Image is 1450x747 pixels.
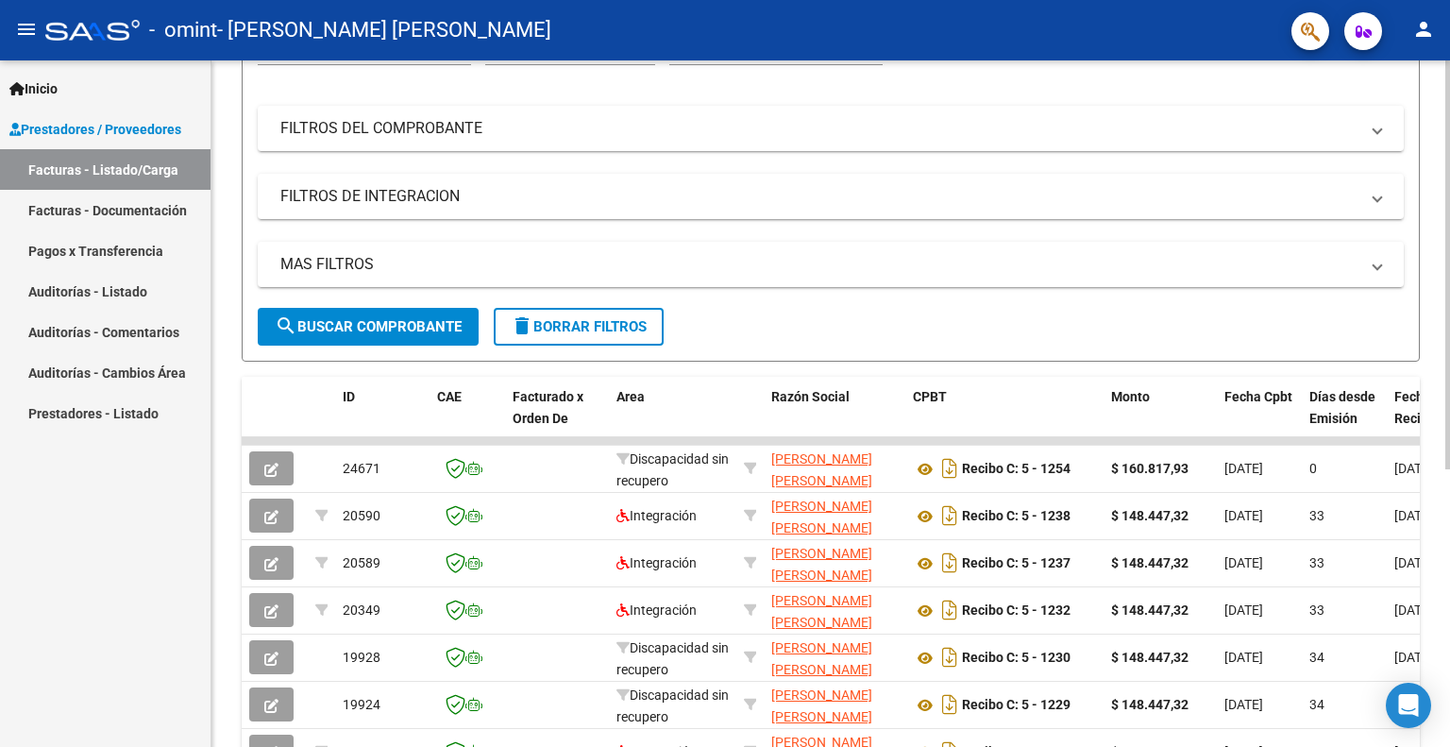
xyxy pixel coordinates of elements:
span: 0 [1309,461,1317,476]
span: 33 [1309,508,1324,523]
span: ID [343,389,355,404]
datatable-header-cell: Días desde Emisión [1302,377,1387,460]
mat-icon: search [275,314,297,337]
span: [DATE] [1394,508,1433,523]
mat-expansion-panel-header: FILTROS DE INTEGRACION [258,174,1404,219]
span: Discapacidad sin recupero [616,640,729,677]
span: Fecha Cpbt [1224,389,1292,404]
button: Buscar Comprobante [258,308,479,346]
span: Borrar Filtros [511,318,647,335]
span: [PERSON_NAME] [PERSON_NAME] [771,546,872,583]
span: [PERSON_NAME] [PERSON_NAME] [771,640,872,677]
span: Area [616,389,645,404]
i: Descargar documento [937,642,962,672]
span: 19924 [343,697,380,712]
span: Integración [616,508,697,523]
datatable-header-cell: Facturado x Orden De [505,377,609,460]
i: Descargar documento [937,689,962,720]
strong: Recibo C: 5 - 1232 [962,603,1071,619]
span: Días desde Emisión [1309,389,1375,426]
strong: $ 148.447,32 [1111,650,1189,665]
datatable-header-cell: Razón Social [764,377,905,460]
div: 23274183454 [771,637,898,677]
i: Descargar documento [937,453,962,484]
span: 20349 [343,603,380,618]
span: [DATE] [1224,461,1263,476]
span: [DATE] [1224,555,1263,570]
strong: $ 148.447,32 [1111,508,1189,523]
strong: $ 160.817,93 [1111,461,1189,476]
mat-expansion-panel-header: MAS FILTROS [258,242,1404,287]
datatable-header-cell: Fecha Cpbt [1217,377,1302,460]
span: [PERSON_NAME] [PERSON_NAME] [771,451,872,488]
mat-icon: delete [511,314,533,337]
i: Descargar documento [937,501,962,531]
strong: $ 148.447,32 [1111,603,1189,618]
span: [DATE] [1224,650,1263,665]
mat-panel-title: FILTROS DE INTEGRACION [280,186,1358,207]
span: Facturado x Orden De [513,389,583,426]
span: CPBT [913,389,947,404]
span: 34 [1309,697,1324,712]
datatable-header-cell: ID [335,377,430,460]
span: [DATE] [1394,461,1433,476]
span: Buscar Comprobante [275,318,462,335]
strong: Recibo C: 5 - 1254 [962,462,1071,477]
strong: Recibo C: 5 - 1229 [962,698,1071,713]
span: [DATE] [1394,555,1433,570]
span: Prestadores / Proveedores [9,119,181,140]
span: - omint [149,9,217,51]
span: [PERSON_NAME] [PERSON_NAME] [771,593,872,630]
span: Integración [616,555,697,570]
datatable-header-cell: Monto [1104,377,1217,460]
i: Descargar documento [937,548,962,578]
span: CAE [437,389,462,404]
strong: Recibo C: 5 - 1237 [962,556,1071,571]
span: 24671 [343,461,380,476]
span: [DATE] [1394,603,1433,618]
span: Monto [1111,389,1150,404]
datatable-header-cell: CAE [430,377,505,460]
span: Discapacidad sin recupero [616,451,729,488]
span: 33 [1309,603,1324,618]
span: 20590 [343,508,380,523]
span: [PERSON_NAME] [PERSON_NAME] [771,688,872,724]
span: [DATE] [1224,697,1263,712]
span: 19928 [343,650,380,665]
mat-expansion-panel-header: FILTROS DEL COMPROBANTE [258,106,1404,151]
span: Integración [616,603,697,618]
span: [PERSON_NAME] [PERSON_NAME] [771,499,872,535]
div: 23274183454 [771,449,898,488]
span: [DATE] [1224,508,1263,523]
strong: $ 148.447,32 [1111,555,1189,570]
mat-panel-title: FILTROS DEL COMPROBANTE [280,118,1358,139]
div: 23274183454 [771,496,898,535]
button: Borrar Filtros [494,308,664,346]
div: 23274183454 [771,685,898,724]
div: 23274183454 [771,543,898,583]
div: Open Intercom Messenger [1386,683,1431,728]
span: 20589 [343,555,380,570]
span: 34 [1309,650,1324,665]
span: Razón Social [771,389,850,404]
span: - [PERSON_NAME] [PERSON_NAME] [217,9,551,51]
span: [DATE] [1394,650,1433,665]
span: Fecha Recibido [1394,389,1447,426]
div: 23274183454 [771,590,898,630]
mat-icon: person [1412,18,1435,41]
strong: Recibo C: 5 - 1238 [962,509,1071,524]
span: Discapacidad sin recupero [616,688,729,724]
mat-icon: menu [15,18,38,41]
strong: $ 148.447,32 [1111,697,1189,712]
datatable-header-cell: Area [609,377,736,460]
span: Inicio [9,78,58,99]
i: Descargar documento [937,595,962,625]
datatable-header-cell: CPBT [905,377,1104,460]
strong: Recibo C: 5 - 1230 [962,651,1071,666]
span: [DATE] [1224,603,1263,618]
mat-panel-title: MAS FILTROS [280,254,1358,275]
span: 33 [1309,555,1324,570]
